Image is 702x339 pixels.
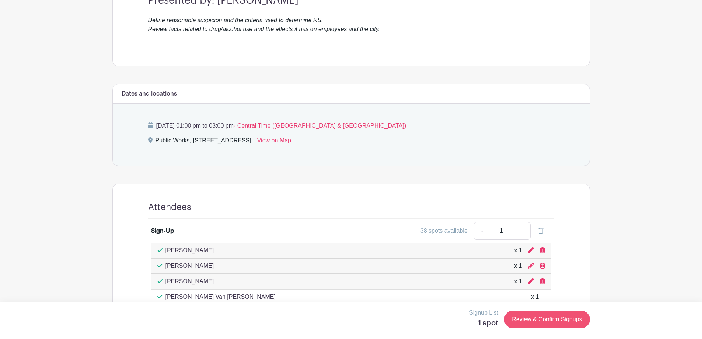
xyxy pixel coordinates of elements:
div: x 1 [514,277,522,286]
a: Review & Confirm Signups [504,311,590,328]
a: + [512,222,530,240]
p: Signup List [469,308,498,317]
h4: Attendees [148,202,191,212]
div: x 1 [514,246,522,255]
a: View on Map [257,136,291,148]
p: [PERSON_NAME] [165,262,214,270]
h5: 1 spot [469,319,498,328]
div: x 1 [531,293,539,301]
p: [PERSON_NAME] Van [PERSON_NAME] [165,293,276,301]
span: - Central Time ([GEOGRAPHIC_DATA] & [GEOGRAPHIC_DATA]) [234,122,406,129]
div: Public Works, [STREET_ADDRESS] [156,136,251,148]
div: x 1 [514,262,522,270]
div: Sign-Up [151,226,174,235]
em: Define reasonable suspicion and the criteria used to determine RS. Review facts related to drug/a... [148,17,380,32]
p: [PERSON_NAME] [165,246,214,255]
p: [DATE] 01:00 pm to 03:00 pm [148,121,554,130]
a: - [474,222,490,240]
div: 38 spots available [420,226,468,235]
h6: Dates and locations [122,90,177,97]
p: [PERSON_NAME] [165,277,214,286]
